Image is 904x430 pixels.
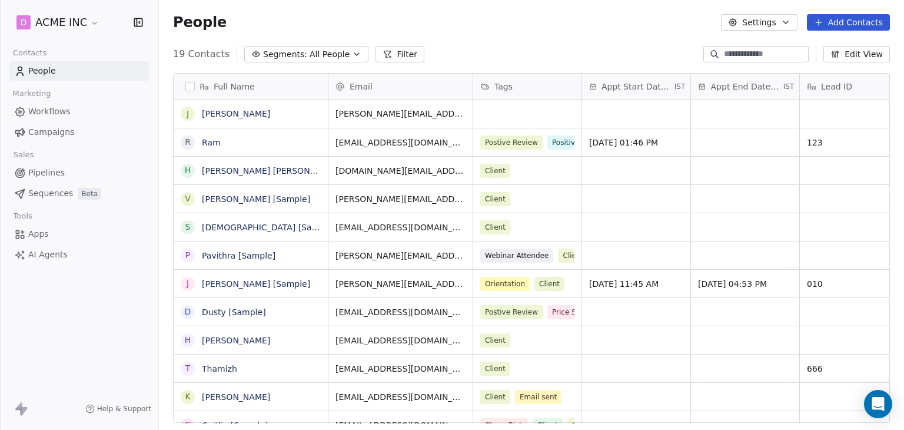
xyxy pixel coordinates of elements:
[674,82,686,91] span: IST
[807,14,890,31] button: Add Contacts
[35,15,87,30] span: ACME INC
[691,74,799,99] div: Appt End Date/TimeIST
[185,334,191,346] div: H
[480,305,543,319] span: Postive Review
[185,391,190,403] div: K
[28,228,49,240] span: Apps
[8,44,52,62] span: Contacts
[9,61,149,81] a: People
[480,220,510,234] span: Client
[28,187,73,200] span: Sequences
[78,188,101,200] span: Beta
[202,109,270,118] a: [PERSON_NAME]
[187,108,189,120] div: J
[480,333,510,348] span: Client
[783,82,795,91] span: IST
[480,135,543,150] span: Postive Review
[589,137,683,148] span: [DATE] 01:46 PM
[202,166,341,176] a: [PERSON_NAME] [PERSON_NAME]
[9,184,149,203] a: SequencesBeta
[28,65,56,77] span: People
[28,105,71,118] span: Workflows
[711,81,781,92] span: Appt End Date/Time
[601,81,672,92] span: Appt Start Date/Time
[97,404,151,414] span: Help & Support
[185,164,191,177] div: h
[8,146,39,164] span: Sales
[807,363,901,375] span: 666
[480,164,510,178] span: Client
[185,362,191,375] div: T
[335,250,466,262] span: [PERSON_NAME][EMAIL_ADDRESS][DOMAIN_NAME]
[310,48,350,61] span: All People
[263,48,307,61] span: Segments:
[8,85,56,102] span: Marketing
[28,167,65,179] span: Pipelines
[8,207,37,225] span: Tools
[582,74,690,99] div: Appt Start Date/TimeIST
[515,390,561,404] span: Email sent
[335,363,466,375] span: [EMAIL_ADDRESS][DOMAIN_NAME]
[202,223,335,232] a: [DEMOGRAPHIC_DATA] [Sample]
[9,163,149,183] a: Pipelines
[202,251,275,260] a: Pavithra [Sample]
[350,81,373,92] span: Email
[335,108,466,120] span: [PERSON_NAME][EMAIL_ADDRESS][PERSON_NAME][DOMAIN_NAME]
[202,307,266,317] a: Dusty [Sample]
[202,421,268,430] a: Caitlin [Sample]
[721,14,797,31] button: Settings
[335,193,466,205] span: [PERSON_NAME][EMAIL_ADDRESS][DOMAIN_NAME]
[558,249,588,263] span: Client
[494,81,513,92] span: Tags
[21,16,27,28] span: D
[185,136,191,148] div: R
[335,306,466,318] span: [EMAIL_ADDRESS][DOMAIN_NAME]
[473,74,581,99] div: Tags
[335,335,466,346] span: [EMAIL_ADDRESS][DOMAIN_NAME]
[214,81,255,92] span: Full Name
[202,336,270,345] a: [PERSON_NAME]
[335,221,466,233] span: [EMAIL_ADDRESS][DOMAIN_NAME]
[173,14,227,31] span: People
[173,47,230,61] span: 19 Contacts
[864,390,892,418] div: Open Intercom Messenger
[375,46,424,62] button: Filter
[28,249,68,261] span: AI Agents
[807,137,901,148] span: 123
[9,123,149,142] a: Campaigns
[335,165,466,177] span: [DOMAIN_NAME][EMAIL_ADDRESS][DOMAIN_NAME]
[480,249,553,263] span: Webinar Attendee
[202,138,221,147] a: Ram
[328,74,473,99] div: Email
[174,74,328,99] div: Full Name
[589,278,683,290] span: [DATE] 11:45 AM
[187,277,189,290] div: J
[185,249,190,262] div: P
[14,12,102,32] button: DACME INC
[335,278,466,290] span: [PERSON_NAME][EMAIL_ADDRESS][DOMAIN_NAME]
[823,46,890,62] button: Edit View
[202,364,237,373] a: Thamizh
[185,306,191,318] div: D
[9,102,149,121] a: Workflows
[28,126,74,138] span: Campaigns
[547,305,609,319] span: Price Sensitive
[185,193,191,205] div: V
[202,194,310,204] a: [PERSON_NAME] [Sample]
[480,362,510,376] span: Client
[547,135,611,150] span: Positive Review
[202,279,310,289] a: [PERSON_NAME] [Sample]
[480,192,510,206] span: Client
[335,137,466,148] span: [EMAIL_ADDRESS][DOMAIN_NAME]
[9,224,149,244] a: Apps
[185,221,191,233] div: S
[480,390,510,404] span: Client
[202,392,270,402] a: [PERSON_NAME]
[85,404,151,414] a: Help & Support
[480,277,530,291] span: Orientation
[698,278,792,290] span: [DATE] 04:53 PM
[807,278,901,290] span: 010
[335,391,466,403] span: [EMAIL_ADDRESS][DOMAIN_NAME]
[9,245,149,264] a: AI Agents
[174,100,328,424] div: grid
